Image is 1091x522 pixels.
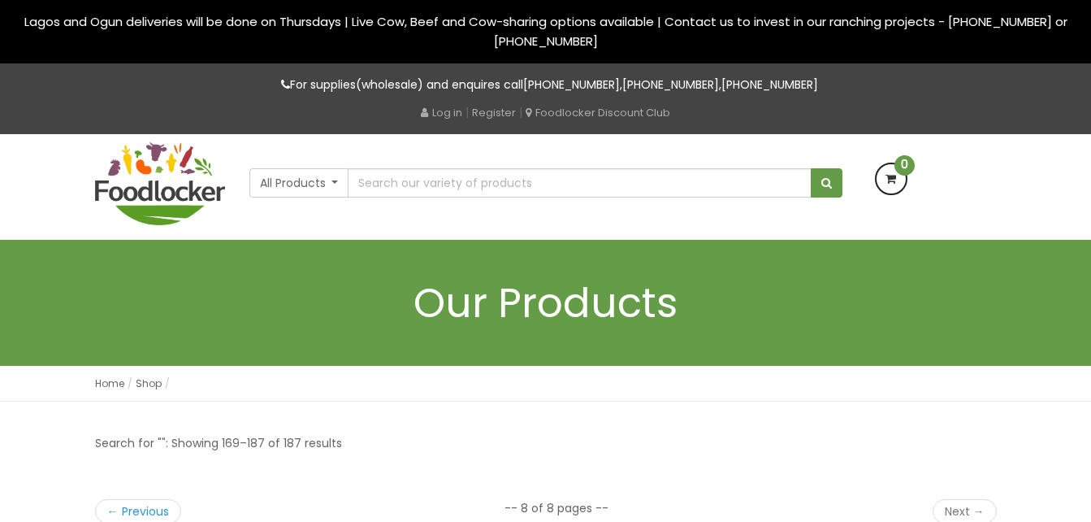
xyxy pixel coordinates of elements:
[348,168,811,198] input: Search our variety of products
[249,168,349,198] button: All Products
[421,105,462,120] a: Log in
[465,104,469,120] span: |
[136,376,162,390] a: Shop
[519,104,522,120] span: |
[95,142,225,225] img: FoodLocker
[504,500,608,516] li: -- 8 of 8 pages --
[472,105,516,120] a: Register
[622,76,719,93] a: [PHONE_NUMBER]
[894,155,915,176] span: 0
[95,376,124,390] a: Home
[95,281,997,325] h1: Our Products
[95,434,342,453] p: Search for "": Showing 169–187 of 187 results
[721,76,818,93] a: [PHONE_NUMBER]
[24,13,1067,50] span: Lagos and Ogun deliveries will be done on Thursdays | Live Cow, Beef and Cow-sharing options avai...
[526,105,670,120] a: Foodlocker Discount Club
[523,76,620,93] a: [PHONE_NUMBER]
[95,76,997,94] p: For supplies(wholesale) and enquires call , ,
